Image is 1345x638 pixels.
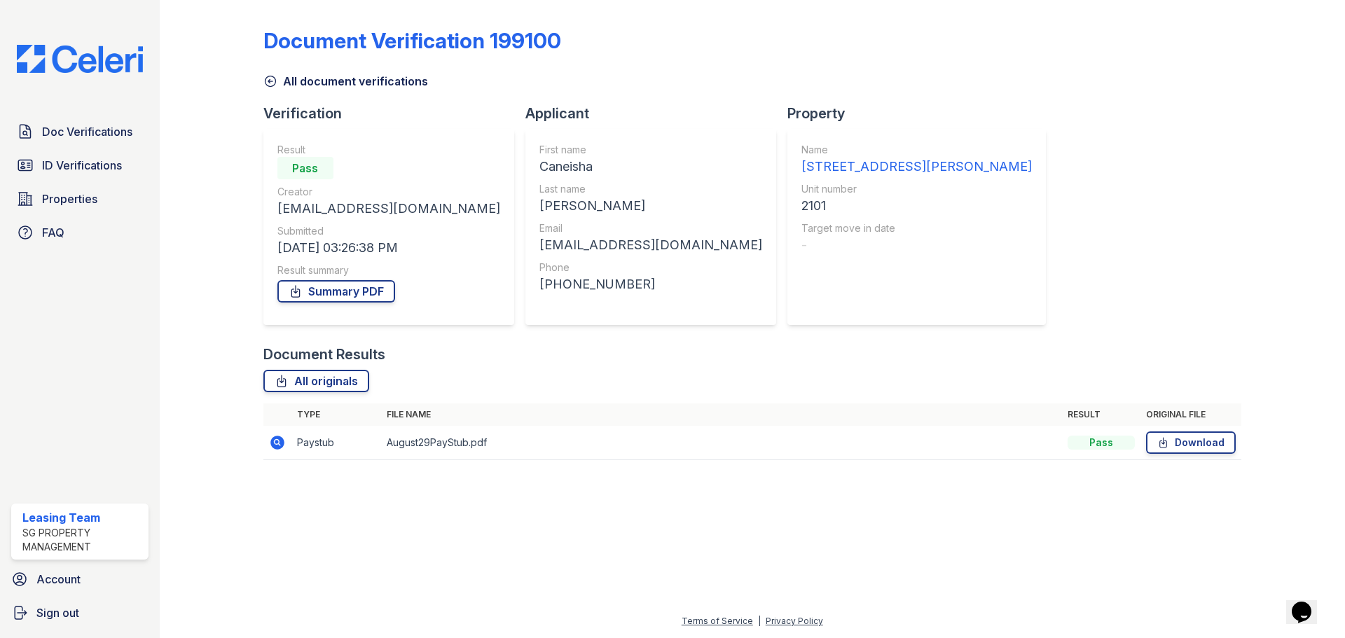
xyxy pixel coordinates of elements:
th: Type [291,403,381,426]
div: Last name [539,182,762,196]
div: Verification [263,104,525,123]
a: Sign out [6,599,154,627]
div: [EMAIL_ADDRESS][DOMAIN_NAME] [539,235,762,255]
span: ID Verifications [42,157,122,174]
a: All originals [263,370,369,392]
div: Caneisha [539,157,762,176]
div: Result summary [277,263,500,277]
a: Properties [11,185,149,213]
div: | [758,616,761,626]
span: FAQ [42,224,64,241]
div: Pass [277,157,333,179]
a: Account [6,565,154,593]
th: Original file [1140,403,1241,426]
div: Unit number [801,182,1032,196]
img: CE_Logo_Blue-a8612792a0a2168367f1c8372b55b34899dd931a85d93a1a3d3e32e68fde9ad4.png [6,45,154,73]
div: [EMAIL_ADDRESS][DOMAIN_NAME] [277,199,500,219]
th: File name [381,403,1062,426]
span: Properties [42,190,97,207]
a: FAQ [11,219,149,247]
a: ID Verifications [11,151,149,179]
div: Applicant [525,104,787,123]
div: Document Verification 199100 [263,28,561,53]
div: [PHONE_NUMBER] [539,275,762,294]
div: Result [277,143,500,157]
div: Creator [277,185,500,199]
span: Doc Verifications [42,123,132,140]
span: Account [36,571,81,588]
span: Sign out [36,604,79,621]
div: Leasing Team [22,509,143,526]
div: 2101 [801,196,1032,216]
td: Paystub [291,426,381,460]
div: - [801,235,1032,255]
div: [PERSON_NAME] [539,196,762,216]
a: Summary PDF [277,280,395,303]
td: August29PayStub.pdf [381,426,1062,460]
div: [STREET_ADDRESS][PERSON_NAME] [801,157,1032,176]
a: Download [1146,431,1236,454]
a: Name [STREET_ADDRESS][PERSON_NAME] [801,143,1032,176]
iframe: chat widget [1286,582,1331,624]
a: All document verifications [263,73,428,90]
div: First name [539,143,762,157]
th: Result [1062,403,1140,426]
div: Submitted [277,224,500,238]
div: Name [801,143,1032,157]
div: Target move in date [801,221,1032,235]
a: Privacy Policy [766,616,823,626]
div: Phone [539,261,762,275]
div: Document Results [263,345,385,364]
a: Terms of Service [682,616,753,626]
div: [DATE] 03:26:38 PM [277,238,500,258]
div: Property [787,104,1057,123]
div: SG Property Management [22,526,143,554]
a: Doc Verifications [11,118,149,146]
div: Pass [1068,436,1135,450]
div: Email [539,221,762,235]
